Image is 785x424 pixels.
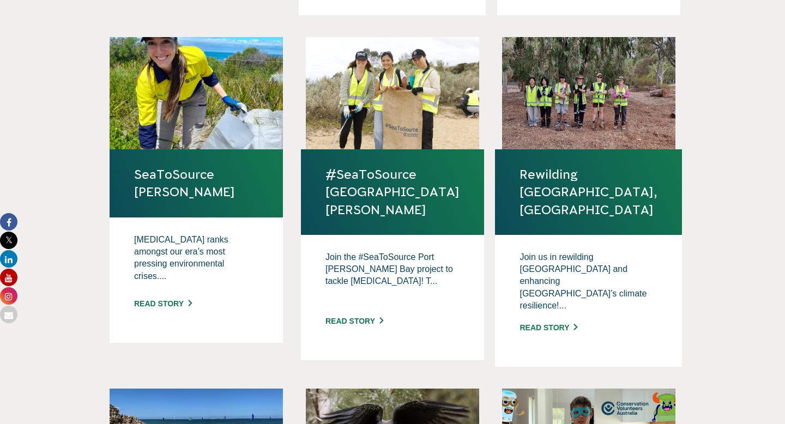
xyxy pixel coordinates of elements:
p: [MEDICAL_DATA] ranks amongst our era’s most pressing environmental crises.... [134,234,258,288]
a: Read story [134,299,192,308]
a: Rewilding [GEOGRAPHIC_DATA], [GEOGRAPHIC_DATA] [520,166,657,219]
a: #SeaToSource [GEOGRAPHIC_DATA][PERSON_NAME] [325,166,460,219]
a: Read story [325,317,383,325]
a: SeaToSource [PERSON_NAME] [134,166,258,201]
p: Join us in rewilding [GEOGRAPHIC_DATA] and enhancing [GEOGRAPHIC_DATA]’s climate resilience!... [520,251,657,312]
a: Read story [520,323,577,332]
p: Join the #SeaToSource Port [PERSON_NAME] Bay project to tackle [MEDICAL_DATA]! T... [325,251,460,306]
